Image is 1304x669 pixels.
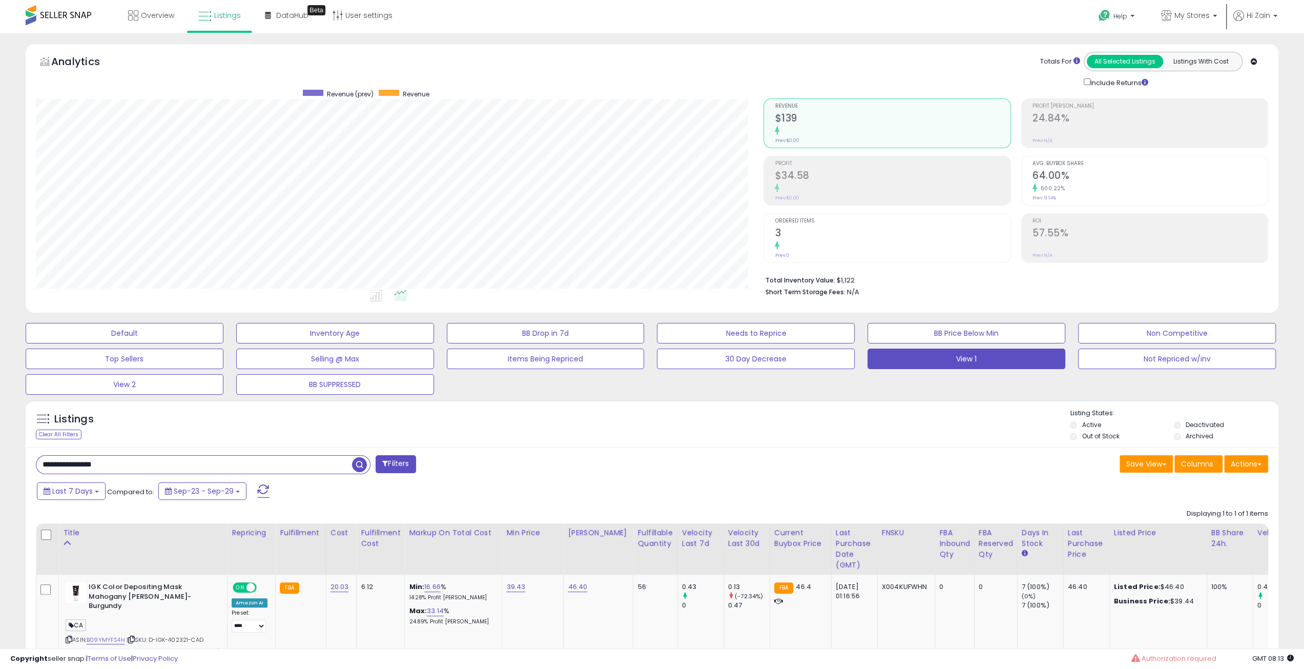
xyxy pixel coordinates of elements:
[774,582,793,594] small: FBA
[1068,528,1105,560] div: Last Purchase Price
[979,528,1013,560] div: FBA Reserved Qty
[1090,2,1145,33] a: Help
[1120,455,1173,473] button: Save View
[728,528,765,549] div: Velocity Last 30d
[107,487,154,497] span: Compared to:
[1022,549,1028,558] small: Days In Stock.
[327,90,374,98] span: Revenue (prev)
[1078,323,1276,343] button: Non Competitive
[1114,596,1170,606] b: Business Price:
[52,486,93,496] span: Last 7 Days
[376,455,416,473] button: Filters
[127,636,203,644] span: | SKU: D-IGK-402321-CAD
[1022,582,1063,592] div: 7 (100%)
[409,582,424,592] b: Min:
[51,54,120,71] h5: Analytics
[775,195,799,201] small: Prev: $0.00
[637,582,669,592] div: 56
[1076,76,1161,88] div: Include Returns
[728,601,770,610] div: 0.47
[1032,227,1268,241] h2: 57.55%
[214,10,241,21] span: Listings
[796,582,811,592] span: 46.4
[1078,349,1276,369] button: Not Repriced w/inv
[775,137,799,144] small: Prev: $0.00
[232,528,271,538] div: Repricing
[307,5,325,15] div: Tooltip anchor
[174,486,234,496] span: Sep-23 - Sep-29
[1187,509,1268,519] div: Displaying 1 to 1 of 1 items
[1032,104,1268,109] span: Profit [PERSON_NAME]
[1032,195,1056,201] small: Prev: 9.14%
[882,528,931,538] div: FNSKU
[775,161,1010,167] span: Profit
[330,582,349,592] a: 20.03
[37,482,106,500] button: Last 7 Days
[234,583,246,592] span: ON
[765,273,1260,286] li: $1,122
[1022,592,1036,600] small: (0%)
[1114,582,1199,592] div: $46.40
[89,582,213,614] b: IGK Color Depositing Mask Mahogany [PERSON_NAME]-Burgundy
[939,528,970,560] div: FBA inbound Qty
[568,582,587,592] a: 46.40
[1257,528,1295,538] div: Velocity
[26,323,223,343] button: Default
[1252,654,1294,663] span: 2025-10-7 08:13 GMT
[682,528,719,549] div: Velocity Last 7d
[1070,409,1278,418] p: Listing States:
[1181,459,1213,469] span: Columns
[939,582,966,592] div: 0
[276,10,308,21] span: DataHub
[1224,455,1268,473] button: Actions
[506,582,525,592] a: 39.43
[1211,528,1249,549] div: BB Share 24h.
[728,582,770,592] div: 0.13
[26,349,223,369] button: Top Sellers
[1233,10,1277,33] a: Hi Zain
[775,227,1010,241] h2: 3
[409,618,494,625] p: 24.89% Profit [PERSON_NAME]
[280,582,299,594] small: FBA
[1186,432,1213,440] label: Archived
[682,601,723,610] div: 0
[409,594,494,601] p: 14.28% Profit [PERSON_NAME]
[506,528,559,538] div: Min Price
[774,528,827,549] div: Current Buybox Price
[1082,432,1119,440] label: Out of Stock
[1098,9,1111,22] i: Get Help
[236,374,434,395] button: BB SUPPRESSED
[1257,601,1299,610] div: 0
[775,218,1010,224] span: Ordered Items
[361,528,400,549] div: Fulfillment Cost
[657,323,855,343] button: Needs to Reprice
[682,582,723,592] div: 0.43
[1087,55,1163,68] button: All Selected Listings
[66,582,219,656] div: ASIN:
[409,606,427,616] b: Max:
[54,412,94,427] h5: Listings
[1032,170,1268,184] h2: 64.00%
[66,582,86,603] img: 31zREGKSndL._SL40_.jpg
[1257,582,1299,592] div: 0.43
[1032,218,1268,224] span: ROI
[236,323,434,343] button: Inventory Age
[1174,455,1223,473] button: Columns
[330,528,353,538] div: Cost
[447,349,645,369] button: Items Being Repriced
[1022,528,1059,549] div: Days In Stock
[141,10,174,21] span: Overview
[158,482,246,500] button: Sep-23 - Sep-29
[133,654,178,663] a: Privacy Policy
[775,104,1010,109] span: Revenue
[775,112,1010,126] h2: $139
[36,430,81,439] div: Clear All Filters
[1032,112,1268,126] h2: 24.84%
[10,654,178,664] div: seller snap | |
[405,523,502,575] th: The percentage added to the cost of goods (COGS) that forms the calculator for Min & Max prices.
[409,528,498,538] div: Markup on Total Cost
[63,528,223,538] div: Title
[1032,161,1268,167] span: Avg. Buybox Share
[765,288,845,296] b: Short Term Storage Fees:
[979,582,1009,592] div: 0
